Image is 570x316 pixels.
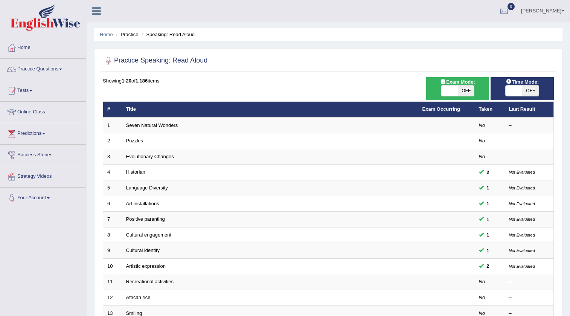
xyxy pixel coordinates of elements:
[522,85,539,96] span: OFF
[103,274,122,290] td: 11
[103,243,122,259] td: 9
[103,77,554,84] div: Showing of items.
[103,258,122,274] td: 10
[484,231,492,239] span: You can still take this question
[509,137,550,145] div: –
[479,310,485,316] em: No
[140,31,195,38] li: Speaking: Read Aloud
[503,78,542,86] span: Time Mode:
[509,248,535,253] small: Not Evaluated
[479,122,485,128] em: No
[0,188,86,206] a: Your Account
[426,77,489,100] div: Show exams occurring in exams
[0,37,86,56] a: Home
[509,153,550,160] div: –
[126,232,172,238] a: Cultural engagement
[509,278,550,285] div: –
[100,32,113,37] a: Home
[114,31,138,38] li: Practice
[103,180,122,196] td: 5
[0,59,86,78] a: Practice Questions
[103,118,122,133] td: 1
[103,102,122,118] th: #
[509,186,535,190] small: Not Evaluated
[126,310,142,316] a: Smiling
[509,122,550,129] div: –
[103,165,122,180] td: 4
[509,233,535,237] small: Not Evaluated
[126,216,165,222] a: Positive parenting
[0,123,86,142] a: Predictions
[484,168,492,176] span: You can still take this question
[126,138,143,143] a: Puzzles
[437,78,478,86] span: Exam Mode:
[475,102,505,118] th: Taken
[126,247,160,253] a: Cultural identity
[479,138,485,143] em: No
[0,102,86,121] a: Online Class
[103,133,122,149] td: 2
[126,201,159,206] a: Art installations
[0,80,86,99] a: Tests
[505,102,554,118] th: Last Result
[122,102,418,118] th: Title
[103,149,122,165] td: 3
[126,263,166,269] a: Artistic expression
[484,200,492,208] span: You can still take this question
[484,184,492,192] span: You can still take this question
[509,217,535,221] small: Not Evaluated
[103,196,122,212] td: 6
[136,78,148,84] b: 1,186
[103,227,122,243] td: 8
[509,202,535,206] small: Not Evaluated
[509,264,535,269] small: Not Evaluated
[422,106,460,112] a: Exam Occurring
[479,295,485,300] em: No
[103,55,207,66] h2: Practice Speaking: Read Aloud
[458,85,474,96] span: OFF
[0,166,86,185] a: Strategy Videos
[484,247,492,255] span: You can still take this question
[479,154,485,159] em: No
[126,169,145,175] a: Historian
[484,262,492,270] span: You can still take this question
[0,145,86,163] a: Success Stories
[122,78,131,84] b: 1-20
[484,215,492,223] span: You can still take this question
[508,3,515,10] span: 0
[126,279,174,284] a: Recreational activities
[509,294,550,301] div: –
[103,212,122,227] td: 7
[126,295,151,300] a: African rice
[126,185,168,191] a: Language Diversity
[126,122,178,128] a: Seven Natural Wonders
[126,154,174,159] a: Evolutionary Changes
[479,279,485,284] em: No
[103,290,122,305] td: 12
[509,170,535,174] small: Not Evaluated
